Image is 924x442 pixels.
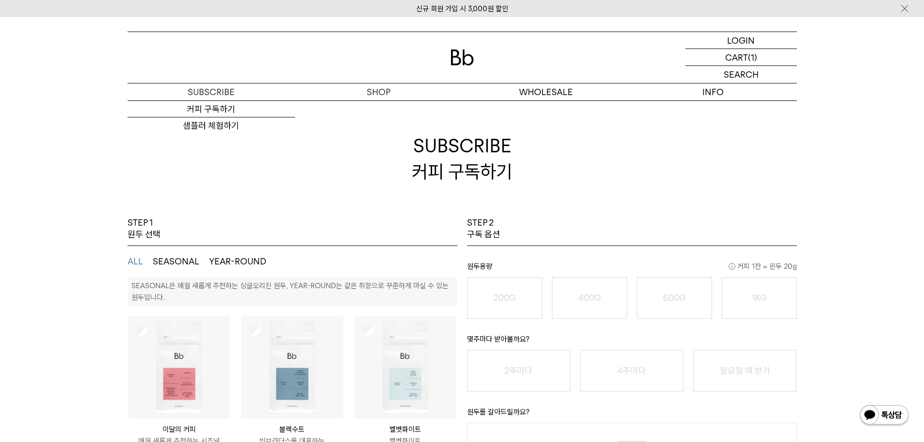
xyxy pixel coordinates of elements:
a: 신규 회원 가입 시 3,000원 할인 [416,4,508,13]
a: 커피 구독하기 [128,101,295,117]
button: ALL [128,256,143,267]
p: CART [725,49,748,65]
p: SEASONAL은 매월 새롭게 추천하는 싱글오리진 원두, YEAR-ROUND는 같은 취향으로 꾸준하게 마실 수 있는 원두입니다. [131,281,449,302]
img: 상품이미지 [128,316,230,419]
img: 로고 [451,49,474,65]
a: LOGIN [685,32,797,49]
button: 200G [467,277,542,319]
p: (1) [748,49,757,65]
p: 원두를 갈아드릴까요? [467,406,797,423]
p: INFO [630,83,797,100]
o: 600G [663,293,686,303]
button: 1KG [722,277,797,319]
button: 필요할 때 받기 [693,350,796,392]
o: 400G [578,293,601,303]
img: 상품이미지 [354,316,456,419]
button: 4주마다 [580,350,683,392]
button: YEAR-ROUND [209,256,266,267]
button: 400G [552,277,627,319]
o: 1KG [752,293,767,303]
span: 커피 1잔 = 윈두 20g [729,261,797,272]
p: 몇주마다 받아볼까요? [467,333,797,350]
p: 블랙수트 [241,424,343,435]
p: 원두용량 [467,261,797,277]
a: SHOP [295,83,462,100]
p: WHOLESALE [462,83,630,100]
p: SEARCH [724,66,759,83]
img: 카카오톡 채널 1:1 채팅 버튼 [859,404,909,427]
p: LOGIN [727,32,755,49]
p: STEP 1 원두 선택 [128,217,161,241]
button: 2주마다 [467,350,570,392]
o: 200G [493,293,516,303]
a: 샘플러 체험하기 [128,117,295,134]
p: 벨벳화이트 [354,424,456,435]
img: 상품이미지 [241,316,343,419]
h2: SUBSCRIBE 커피 구독하기 [128,100,797,217]
button: SEASONAL [153,256,199,267]
a: SUBSCRIBE [128,83,295,100]
p: STEP 2 구독 옵션 [467,217,500,241]
a: CART (1) [685,49,797,66]
button: 600G [637,277,712,319]
p: 이달의 커피 [128,424,230,435]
